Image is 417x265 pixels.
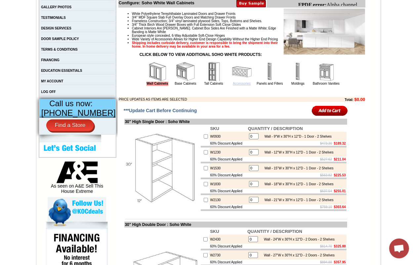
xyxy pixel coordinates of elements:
[176,62,195,82] img: Base Cabinets
[334,260,346,264] b: $357.95
[210,132,247,141] td: W0930
[261,166,334,170] div: Wall - 15"W x 30"H x 12"D - 1 Door - 2 Shelves
[132,19,262,23] span: Frameless Construction; 3/4" vinyl laminated plywood Sides, Tops, Bottoms and Shelves.
[320,260,332,264] s: $894.88
[334,205,346,209] b: $303.64
[96,30,112,37] td: Beachwood Oak Shaker
[210,163,247,173] td: W1530
[48,161,106,197] div: As seen on A&E Sell This House Extreme
[320,173,332,177] s: $563.82
[132,34,225,37] span: European style concealed, 6-Way Adjustable Soft-Close Hinges
[41,16,65,20] a: TESTIMONIALS
[78,30,95,37] td: Baycreek Gray
[354,97,365,102] b: $0.00
[210,179,247,189] td: W1830
[209,235,247,244] td: W2430
[49,99,93,108] span: Call us now:
[119,97,309,102] td: PRICE UPDATES AS ITEMS ARE SELECTED
[41,79,63,83] a: MY ACCOUNT
[232,62,252,82] img: Accessories
[124,108,197,113] span: ***Update Cart Before Continuing
[316,62,336,82] img: Bathroom Vanities
[210,141,247,146] td: 60% Discount Applied
[288,62,308,82] img: Moldings
[320,244,332,248] s: $814.70
[261,151,334,154] div: Wall - 12"W x 30"H x 12"D - 1 Door - 2 Shelves
[125,131,199,205] img: 30'' High Single Door
[261,182,334,186] div: Wall - 18"W x 30"H x 12"D - 1 Door - 2 Shelves
[41,108,116,117] span: [PHONE_NUMBER]
[334,244,346,248] b: $325.88
[41,26,71,30] a: DESIGN SERVICES
[210,195,247,204] td: W2130
[261,253,335,257] div: Wall - 27"W x 30"H x 12"D - 2 Doors - 2 Shelves
[345,98,353,102] b: Total:
[140,52,262,57] strong: CLICK BELOW TO VIEW ADDITIONAL SOHO WHITE PRODUCTS:
[210,229,219,234] b: SKU
[3,3,31,8] b: FPDF error:
[210,189,247,194] td: 60% Discount Applied
[261,198,334,202] div: Wall - 21"W x 30"H x 12"D - 1 Door - 2 Shelves
[132,23,241,26] span: 3/4" Thick Birch Wood Drawer Boxes with Full Extension Soft Close Glides
[257,82,283,85] a: Panels and Fillers
[18,30,35,37] td: Alabaster Shaker
[113,30,130,37] td: Bellmonte Maple
[124,222,347,228] td: 30" High Double Door : Soho White
[3,3,67,21] body: Alpha channel not supported: images/W0936_cnc_2.1.jpg.png
[41,58,60,62] a: FINANCING
[209,260,247,265] td: 60% Discount Applied
[312,105,348,116] input: Add to Cart
[132,26,276,34] span: Cabinet Interiors Are [PERSON_NAME]. Cabinet Box Sides Are Finished with a Matte White; Edge Band...
[261,135,332,138] div: Wall - 9"W x 30"H x 12"D - 1 Door - 2 Shelves
[291,82,305,85] a: Moldings
[204,62,224,82] img: Tall Cabinets
[210,204,247,209] td: 60% Discount Applied
[334,157,346,161] b: $211.04
[119,0,194,5] b: Configure: Soho White Wall Cabinets
[320,142,332,145] s: $473.30
[132,41,278,48] strong: Shipping includes curbside delivery, customer is responsible to bring the shipment into their hom...
[36,30,56,37] td: [PERSON_NAME] Yellow Walnut
[41,37,79,41] a: DOOR SAMPLE POLICY
[389,239,409,258] div: Open chat
[146,82,168,86] a: Wall Cabinets
[147,62,167,82] img: Wall Cabinets
[46,119,94,131] a: Find a Store
[334,189,346,193] b: $255.01
[284,9,365,55] img: Product Image
[41,48,78,51] a: TERMS & CONDITIONS
[132,37,278,41] span: Wide Variety of Accessories Allows for Higher End Design Capability Without the Higher End Pricing
[233,82,251,85] a: Accessories
[210,148,247,157] td: W1230
[209,244,247,249] td: 60% Discount Applied
[210,173,247,178] td: 60% Discount Applied
[57,30,77,37] td: [PERSON_NAME] White Shaker
[261,238,335,241] div: Wall - 24"W x 30"H x 12"D - 2 Doors - 2 Shelves
[41,5,71,9] a: GALLERY PHOTOS
[334,173,346,177] b: $225.53
[247,229,302,234] b: QUANTITY / DESCRIPTION
[248,126,303,131] b: QUANTITY / DESCRIPTION
[260,62,280,82] img: Panels and Fillers
[132,12,235,16] span: White Polyethylene Terephthalate Laminated Doors and Drawer Fronts
[132,16,236,19] span: 3/4" MDF Square Slab Full Overlay Doors and Matching Drawer Fronts
[41,69,82,72] a: EDUCATION ESSENTIALS
[175,82,196,85] a: Base Cabinets
[209,250,247,260] td: W2730
[204,82,223,85] a: Tall Cabinets
[334,142,346,145] b: $189.32
[41,90,56,94] a: LOG OFF
[124,119,347,125] td: 30" High Single Door : Soho White
[210,157,247,162] td: 60% Discount Applied
[210,126,219,131] b: SKU
[320,157,332,161] s: $527.62
[313,82,340,85] a: Bathroom Vanities
[320,189,332,193] s: $637.54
